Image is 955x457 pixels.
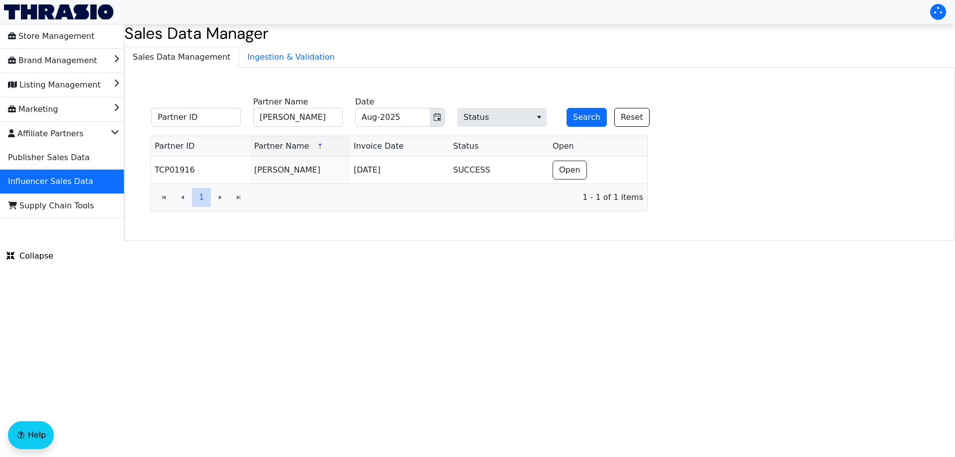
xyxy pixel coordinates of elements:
span: Store Management [8,28,95,44]
span: Listing Management [8,77,100,93]
button: Reset [614,108,650,127]
span: Publisher Sales Data [8,150,90,166]
span: Sales Data Management [125,47,238,67]
span: Collapse [6,250,53,262]
span: Help [28,429,46,441]
span: Open [553,140,574,152]
span: 1 [199,191,204,203]
button: select [532,108,546,126]
span: Open [559,164,580,176]
span: Partner ID [155,140,194,152]
label: Partner Name [253,96,308,108]
span: Status [457,108,547,127]
span: Marketing [8,101,58,117]
input: Aug-2025 [356,108,417,126]
span: Status [453,140,478,152]
button: Help floatingactionbutton [8,421,54,449]
span: Partner Name [254,140,309,152]
button: Page 1 [192,188,211,207]
button: Open [553,161,587,180]
span: Supply Chain Tools [8,198,94,214]
h2: Sales Data Manager [124,24,955,43]
td: [PERSON_NAME] [250,157,350,183]
span: Influencer Sales Data [8,174,93,189]
label: Date [355,96,374,108]
td: SUCCESS [449,157,549,183]
button: Search [567,108,607,127]
span: 1 - 1 of 1 items [256,191,643,203]
span: Invoice Date [354,140,404,152]
td: TCP01916 [151,157,250,183]
td: [DATE] [350,157,449,183]
div: Page 1 of 1 [151,183,647,211]
span: Affiliate Partners [8,126,84,142]
span: Ingestion & Validation [239,47,343,67]
span: Brand Management [8,53,97,69]
img: Thrasio Logo [4,4,113,19]
button: Toggle calendar [430,108,444,126]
